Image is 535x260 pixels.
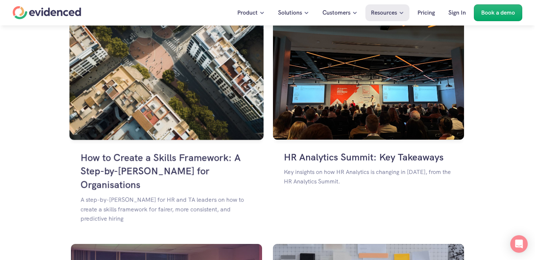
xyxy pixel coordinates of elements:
p: Solutions [278,8,302,18]
a: Home [13,6,81,19]
p: Book a demo [481,8,515,18]
p: Sign In [448,8,466,18]
p: Customers [322,8,350,18]
a: Book a demo [474,4,522,21]
a: How to Create a Skills Framework: A Step-by-[PERSON_NAME] for OrganisationsA step-by-[PERSON_NAME... [70,16,263,234]
img: Aerial shot of a block of city flats and streets with trees on them [70,16,263,140]
a: Sign In [443,4,471,21]
p: Product [237,8,258,18]
p: Key insights on how HR Analytics is changing in [DATE], from the HR Analytics Summit. [284,167,453,186]
a: Pricing [412,4,440,21]
h4: How to Create a Skills Framework: A Step-by-[PERSON_NAME] for Organisations [80,151,252,191]
h4: HR Analytics Summit: Key Takeaways [284,151,453,164]
p: A step-by-[PERSON_NAME] for HR and TA leaders on how to create a skills framework for fairer, mor... [80,195,252,224]
div: Open Intercom Messenger [510,235,528,253]
p: Pricing [417,8,435,18]
a: HR Analytics Summit: Key TakeawaysKey insights on how HR Analytics is changing in [DATE], from th... [273,18,464,233]
p: Resources [371,8,397,18]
